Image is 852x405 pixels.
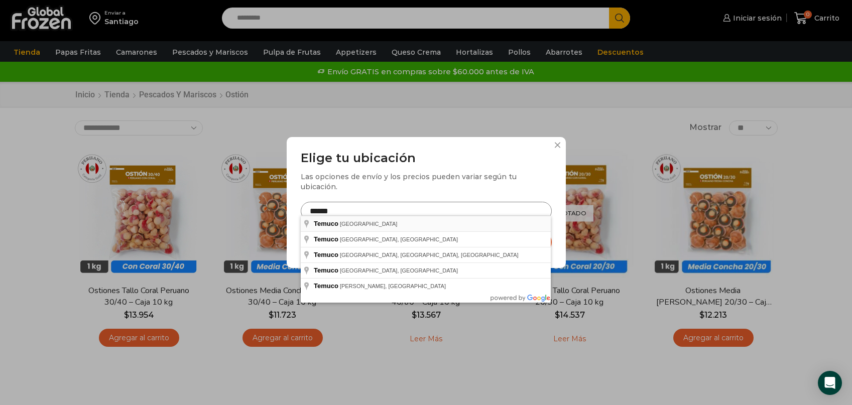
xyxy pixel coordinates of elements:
span: [PERSON_NAME], [GEOGRAPHIC_DATA] [340,283,446,289]
span: [GEOGRAPHIC_DATA], [GEOGRAPHIC_DATA] [340,236,458,242]
div: Open Intercom Messenger [818,371,842,395]
span: Temuco [314,235,338,243]
span: Temuco [314,220,338,227]
span: [GEOGRAPHIC_DATA], [GEOGRAPHIC_DATA] [340,267,458,274]
span: Temuco [314,266,338,274]
span: [GEOGRAPHIC_DATA], [GEOGRAPHIC_DATA], [GEOGRAPHIC_DATA] [340,252,519,258]
span: Temuco [314,282,338,290]
div: Las opciones de envío y los precios pueden variar según tu ubicación. [301,172,552,192]
span: [GEOGRAPHIC_DATA] [340,221,398,227]
h3: Elige tu ubicación [301,151,552,166]
span: Temuco [314,251,338,258]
